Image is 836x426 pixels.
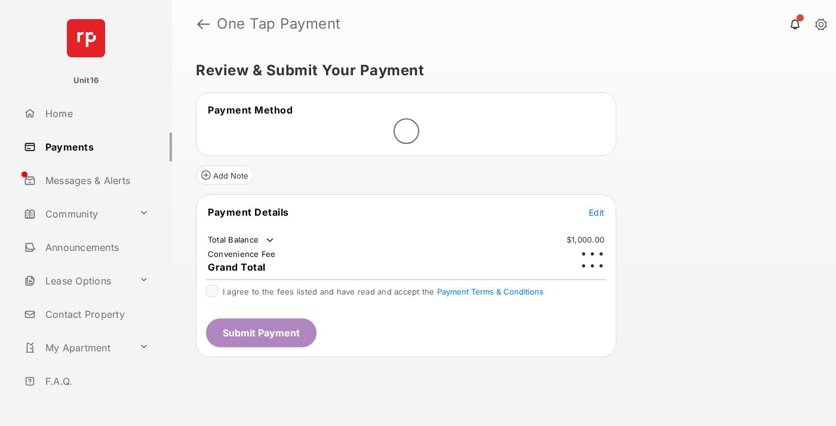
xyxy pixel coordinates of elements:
[19,333,134,362] a: My Apartment
[217,17,341,31] strong: One Tap Payment
[208,104,293,116] span: Payment Method
[196,166,254,185] button: Add Note
[206,318,316,347] button: Submit Payment
[73,75,99,87] p: Unit16
[437,287,543,296] button: I agree to the fees listed and have read and accept the
[207,234,276,246] td: Total Balance
[19,99,172,128] a: Home
[19,300,172,329] a: Contact Property
[19,133,172,161] a: Payments
[223,287,543,296] span: I agree to the fees listed and have read and accept the
[19,166,172,195] a: Messages & Alerts
[19,233,172,262] a: Announcements
[67,19,105,57] img: svg+xml;base64,PHN2ZyB4bWxucz0iaHR0cDovL3d3dy53My5vcmcvMjAwMC9zdmciIHdpZHRoPSI2NCIgaGVpZ2h0PSI2NC...
[589,206,604,218] button: Edit
[589,207,604,217] span: Edit
[208,206,289,218] span: Payment Details
[19,367,172,396] a: F.A.Q.
[19,200,134,228] a: Community
[196,63,803,78] h5: Review & Submit Your Payment
[19,266,134,295] a: Lease Options
[207,249,276,259] td: Convenience Fee
[208,261,266,273] span: Grand Total
[566,234,605,245] td: $1,000.00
